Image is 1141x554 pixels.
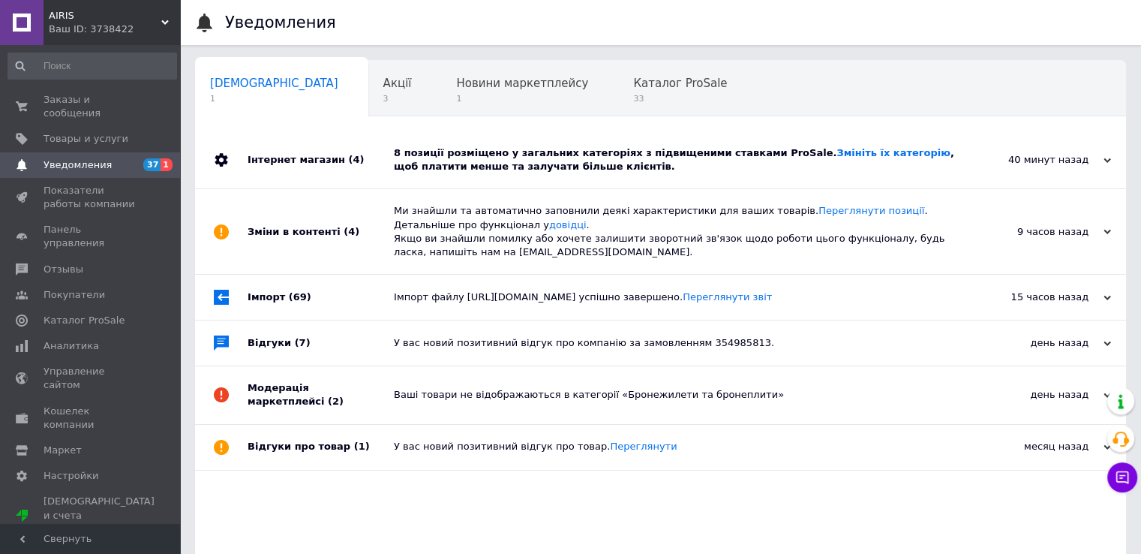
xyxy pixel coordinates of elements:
[354,441,370,452] span: (1)
[248,425,394,470] div: Відгуки про товар
[961,388,1111,402] div: день назад
[633,77,727,90] span: Каталог ProSale
[8,53,177,80] input: Поиск
[44,314,125,327] span: Каталог ProSale
[394,146,961,173] div: 8 позиції розміщено у загальних категоріях з підвищеними ставками ProSale. , щоб платити менше та...
[961,440,1111,453] div: месяц назад
[295,337,311,348] span: (7)
[161,158,173,171] span: 1
[248,321,394,366] div: Відгуки
[394,291,961,304] div: Імпорт файлу [URL][DOMAIN_NAME] успішно завершено.
[44,339,99,353] span: Аналитика
[610,441,677,452] a: Переглянути
[248,189,394,274] div: Зміни в контенті
[44,184,139,211] span: Показатели работы компании
[344,226,359,237] span: (4)
[49,23,180,36] div: Ваш ID: 3738422
[633,93,727,104] span: 33
[44,444,82,457] span: Маркет
[44,223,139,250] span: Панель управления
[683,291,772,303] a: Переглянути звіт
[44,288,105,302] span: Покупатели
[289,291,311,303] span: (69)
[210,77,338,90] span: [DEMOGRAPHIC_DATA]
[456,93,588,104] span: 1
[44,495,155,536] span: [DEMOGRAPHIC_DATA] и счета
[394,204,961,259] div: Ми знайшли та автоматично заповнили деякі характеристики для ваших товарів. . Детальніше про функ...
[248,275,394,320] div: Імпорт
[44,158,112,172] span: Уведомления
[456,77,588,90] span: Новини маркетплейсу
[818,205,924,216] a: Переглянути позиції
[961,291,1111,304] div: 15 часов назад
[44,263,83,276] span: Отзывы
[44,405,139,432] span: Кошелек компании
[44,132,128,146] span: Товары и услуги
[44,365,139,392] span: Управление сайтом
[248,131,394,188] div: Інтернет магазин
[394,336,961,350] div: У вас новий позитивний відгук про компанію за замовленням 354985813.
[348,154,364,165] span: (4)
[961,336,1111,350] div: день назад
[961,225,1111,239] div: 9 часов назад
[143,158,161,171] span: 37
[1107,462,1137,492] button: Чат с покупателем
[383,77,412,90] span: Акції
[394,440,961,453] div: У вас новий позитивний відгук про товар.
[225,14,336,32] h1: Уведомления
[49,9,161,23] span: AIRIS
[44,469,98,483] span: Настройки
[836,147,950,158] a: Змініть їх категорію
[383,93,412,104] span: 3
[44,93,139,120] span: Заказы и сообщения
[248,366,394,423] div: Модерація маркетплейсі
[44,522,155,536] div: Prom топ
[210,93,338,104] span: 1
[549,219,587,230] a: довідці
[394,388,961,402] div: Ваші товари не відображаються в категорії «Бронежилети та бронеплити»
[328,396,344,407] span: (2)
[961,153,1111,167] div: 40 минут назад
